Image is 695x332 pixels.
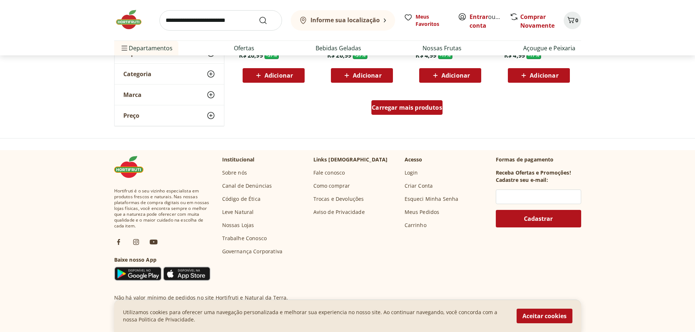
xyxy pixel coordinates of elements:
[496,169,571,176] h3: Receba Ofertas e Promoções!
[470,13,488,21] a: Entrar
[123,70,151,78] span: Categoria
[327,51,351,59] span: R$ 26,99
[524,216,553,222] span: Cadastrar
[419,68,481,83] button: Adicionar
[222,222,254,229] a: Nossas Lojas
[575,17,578,24] span: 0
[123,50,166,57] span: Departamento
[353,73,381,78] span: Adicionar
[115,85,224,105] button: Marca
[405,182,433,190] a: Criar Conta
[313,195,364,203] a: Trocas e Devoluções
[441,73,470,78] span: Adicionar
[265,73,293,78] span: Adicionar
[243,68,305,83] button: Adicionar
[132,238,140,246] img: ig
[159,10,282,31] input: search
[316,44,361,52] a: Bebidas Geladas
[114,188,211,229] span: Hortifruti é o seu vizinho especialista em produtos frescos e naturais. Nas nossas plataformas de...
[416,13,449,28] span: Meus Favoritos
[222,169,247,176] a: Sobre nós
[405,195,459,203] a: Esqueci Minha Senha
[115,64,224,84] button: Categoria
[313,208,365,216] a: Aviso de Privacidade
[517,309,572,323] button: Aceitar cookies
[310,16,380,24] b: Informe sua localização
[313,169,345,176] a: Fale conosco
[405,222,426,229] a: Carrinho
[496,156,581,163] p: Formas de pagamento
[405,208,440,216] a: Meus Pedidos
[564,12,581,29] button: Carrinho
[422,44,462,52] a: Nossas Frutas
[353,52,367,59] span: - 37 %
[222,156,255,163] p: Institucional
[114,256,211,263] h3: Baixe nosso App
[149,238,158,246] img: ytb
[115,105,224,126] button: Preço
[496,176,548,184] h3: Cadastre seu e-mail:
[123,112,139,119] span: Preço
[438,52,453,59] span: - 17 %
[526,52,541,59] span: - 17 %
[331,68,393,83] button: Adicionar
[222,208,254,216] a: Leve Natural
[405,169,418,176] a: Login
[313,182,350,190] a: Como comprar
[371,100,443,118] a: Carregar mais produtos
[120,39,173,57] span: Departamentos
[372,105,442,110] span: Carregar mais produtos
[404,13,449,28] a: Meus Favoritos
[222,195,260,203] a: Código de Ética
[114,9,151,31] img: Hortifruti
[530,73,558,78] span: Adicionar
[163,266,211,281] img: App Store Icon
[520,13,555,30] a: Comprar Novamente
[265,52,279,59] span: - 37 %
[405,156,422,163] p: Acesso
[222,235,267,242] a: Trabalhe Conosco
[114,156,151,178] img: Hortifruti
[234,44,254,52] a: Ofertas
[114,294,288,301] p: Não há valor mínimo de pedidos no site Hortifruti e Natural da Terra.
[239,51,263,59] span: R$ 26,99
[470,12,502,30] span: ou
[123,309,508,323] p: Utilizamos cookies para oferecer uma navegação personalizada e melhorar sua experiencia no nosso ...
[416,51,436,59] span: R$ 4,99
[222,182,272,190] a: Canal de Denúncias
[114,266,162,281] img: Google Play Icon
[523,44,575,52] a: Açougue e Peixaria
[504,51,525,59] span: R$ 4,99
[470,13,510,30] a: Criar conta
[123,91,142,98] span: Marca
[313,156,388,163] p: Links [DEMOGRAPHIC_DATA]
[291,10,395,31] button: Informe sua localização
[259,16,276,25] button: Submit Search
[222,248,283,255] a: Governança Corporativa
[120,39,129,57] button: Menu
[508,68,570,83] button: Adicionar
[114,238,123,246] img: fb
[496,210,581,227] button: Cadastrar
